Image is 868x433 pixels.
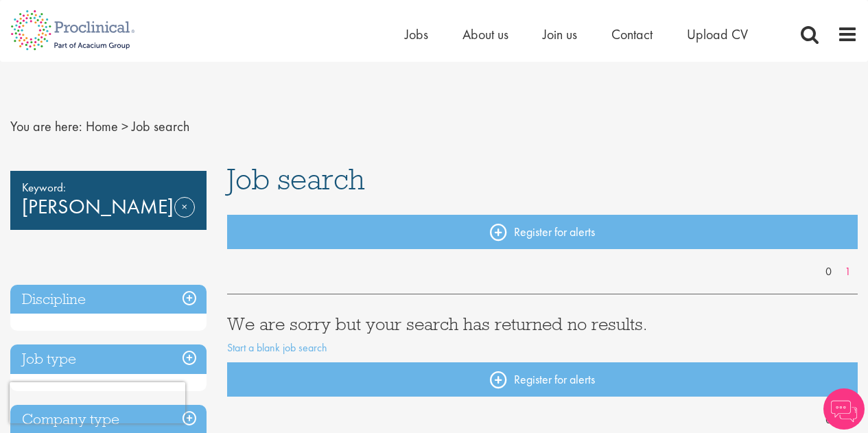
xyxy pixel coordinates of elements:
a: Register for alerts [227,362,858,397]
a: Contact [611,25,653,43]
a: Remove [174,197,195,237]
a: 0 [819,264,838,280]
span: Job search [227,161,365,198]
a: breadcrumb link [86,117,118,135]
a: 0 [819,412,838,428]
span: Job search [132,117,189,135]
a: Jobs [405,25,428,43]
a: Join us [543,25,577,43]
h3: We are sorry but your search has returned no results. [227,315,858,333]
iframe: reCAPTCHA [10,382,185,423]
a: About us [462,25,508,43]
img: Chatbot [823,388,865,430]
a: Start a blank job search [227,340,327,355]
a: Upload CV [687,25,748,43]
span: You are here: [10,117,82,135]
a: Register for alerts [227,215,858,249]
span: > [121,117,128,135]
div: [PERSON_NAME] [10,171,207,230]
a: 1 [838,264,858,280]
h3: Discipline [10,285,207,314]
h3: Job type [10,344,207,374]
span: Keyword: [22,178,195,197]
